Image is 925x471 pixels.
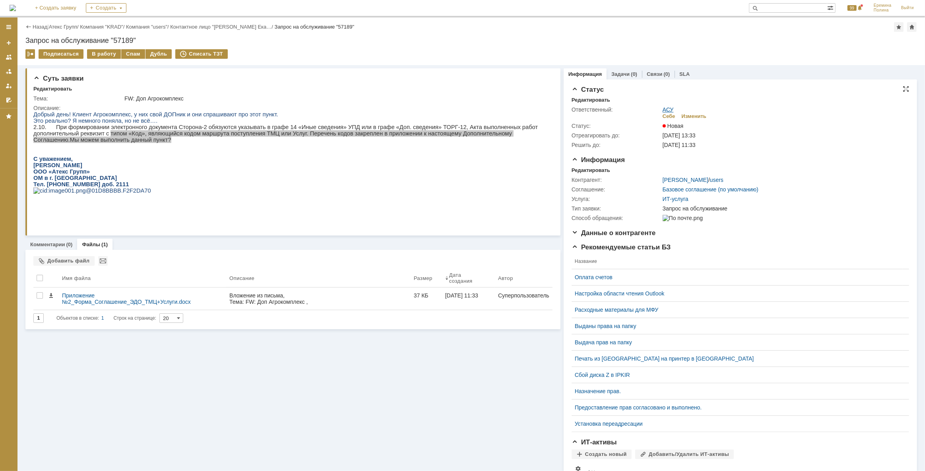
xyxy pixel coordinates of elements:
[572,205,661,212] div: Тип заявки:
[663,123,684,129] span: Новая
[572,142,661,148] div: Решить до:
[33,75,83,82] span: Суть заявки
[126,24,170,30] div: /
[572,215,661,221] div: Способ обращения:
[170,24,274,30] div: /
[827,4,835,11] span: Расширенный поиск
[903,86,909,92] div: На всю страницу
[2,51,15,64] a: Заявки на командах
[575,290,900,297] a: Настройка области чтения Outlook
[572,438,617,446] span: ИТ-активы
[679,71,690,77] a: SLA
[2,94,15,106] a: Мои согласования
[572,243,671,251] span: Рекомендуемые статьи БЗ
[33,24,47,30] a: Назад
[847,5,857,11] span: 99
[86,3,126,13] div: Создать
[449,272,485,284] div: Дата создания
[874,3,892,8] span: Еремина
[663,71,670,77] div: (0)
[56,315,99,321] span: Объектов в списке:
[445,292,478,299] div: [DATE] 11:33
[575,339,900,346] a: Выдача прав на папку
[411,269,442,288] th: Размер
[663,106,674,113] a: АСУ
[30,241,65,247] a: Комментарии
[10,5,16,11] a: Перейти на домашнюю страницу
[80,24,123,30] a: Компания "KRAD"
[575,274,900,280] a: Оплата счетов
[647,71,662,77] a: Связи
[572,97,610,103] div: Редактировать
[25,37,917,44] div: Запрос на обслуживание "57189"
[49,24,77,30] a: Атекс Групп
[98,256,108,266] div: Отправить выбранные файлы
[2,65,15,78] a: Заявки в моей ответственности
[663,142,696,148] span: [DATE] 11:33
[101,241,108,247] div: (1)
[495,269,553,288] th: Автор
[894,22,904,32] div: Добавить в избранное
[170,24,271,30] a: Контактное лицо "[PERSON_NAME] Ека…
[663,186,758,193] a: Базовое соглашение (по умолчанию)
[663,177,708,183] a: [PERSON_NAME]
[874,8,892,13] span: Полина
[33,86,72,92] div: Редактировать
[101,313,104,323] div: 1
[575,404,900,411] a: Предоставление прав согласовано и выполнено.
[663,215,703,221] img: По почте.png
[47,23,48,29] div: |
[414,275,432,281] div: Размер
[33,105,549,111] div: Описание:
[572,229,656,237] span: Данные о контрагенте
[126,24,167,30] a: Компания "users"
[2,79,15,92] a: Мои заявки
[575,372,900,378] a: Сбой диска Z в IPKIR
[49,24,80,30] div: /
[575,388,900,394] a: Назначение прав.
[2,37,15,49] a: Создать заявку
[229,275,254,281] div: Описание
[498,292,549,299] div: Суперпользователь
[575,307,900,313] a: Расходные материалы для МФУ
[568,71,602,77] a: Информация
[682,113,707,120] div: Изменить
[414,292,439,299] div: 37 КБ
[631,71,637,77] div: (0)
[10,5,16,11] img: logo
[62,275,91,281] div: Имя файла
[663,177,723,183] div: /
[572,86,604,93] span: Статус
[33,95,123,102] div: Тема:
[575,421,900,427] a: Установка переадресации
[572,177,661,183] div: Контрагент:
[124,95,547,102] div: FW: Доп Агрокомплекс
[48,292,54,299] span: Скачать файл
[275,24,355,30] div: Запрос на обслуживание "57189"
[663,196,688,202] a: ИТ-услуга
[498,275,513,281] div: Автор
[572,123,661,129] div: Статус:
[572,254,903,269] th: Название
[62,292,223,305] div: Приложение №2_Форма_Соглашение_ЭДО_ТМЦ+Услуги.docx
[575,323,900,329] a: Выданы права на папку
[229,292,407,318] div: Вложение из письма, Тема: FW: Доп Агрокомплекс , Отправитель: [PERSON_NAME] ([EMAIL_ADDRESS][DOMA...
[14,70,95,76] span: [PHONE_NUMBER] доб. 2111
[611,71,630,77] a: Задачи
[572,106,661,113] div: Ответственный:
[572,167,610,174] div: Редактировать
[663,132,696,139] span: [DATE] 13:33
[572,196,661,202] div: Услуга:
[663,205,904,212] div: Запрос на обслуживание
[66,241,73,247] div: (0)
[442,269,495,288] th: Дата создания
[59,269,226,288] th: Имя файла
[575,355,900,362] div: Печать из [GEOGRAPHIC_DATA] на принтер в [GEOGRAPHIC_DATA]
